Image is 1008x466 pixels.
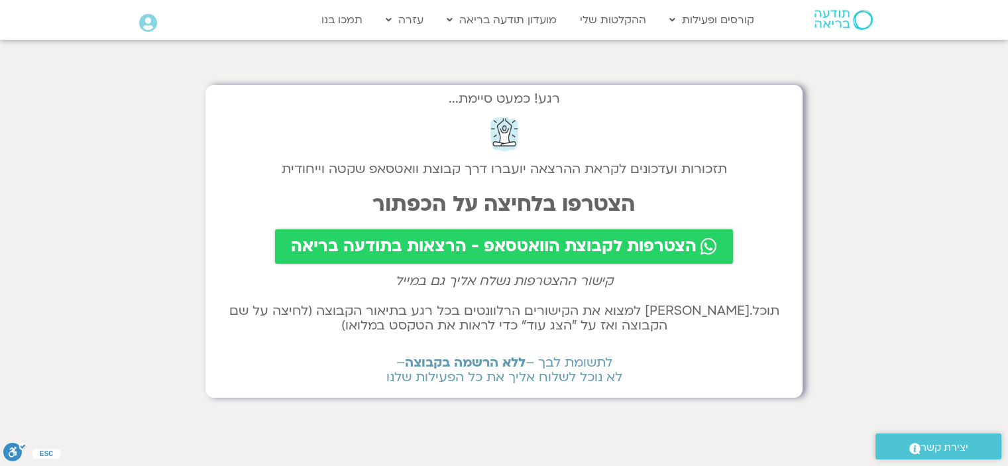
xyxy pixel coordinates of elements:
[663,7,761,32] a: קורסים ופעילות
[219,355,789,384] h2: לתשומת לבך – – לא נוכל לשלוח אליך את כל הפעילות שלנו
[275,229,733,264] a: הצטרפות לקבוצת הוואטסאפ - הרצאות בתודעה בריאה
[405,354,526,371] b: ללא הרשמה בקבוצה
[219,192,789,216] h2: הצטרפו בלחיצה על הכפתור
[219,304,789,333] h2: תוכל.[PERSON_NAME] למצוא את הקישורים הרלוונטים בכל רגע בתיאור הקבוצה (לחיצה על שם הקבוצה ואז על ״...
[219,98,789,99] h2: רגע! כמעט סיימת...
[291,237,697,256] span: הצטרפות לקבוצת הוואטסאפ - הרצאות בתודעה בריאה
[440,7,563,32] a: מועדון תודעה בריאה
[379,7,430,32] a: עזרה
[921,439,968,457] span: יצירת קשר
[875,434,1001,459] a: יצירת קשר
[315,7,369,32] a: תמכו בנו
[814,10,873,30] img: תודעה בריאה
[219,162,789,176] h2: תזכורות ועדכונים לקראת ההרצאה יועברו דרך קבוצת וואטסאפ שקטה וייחודית
[573,7,653,32] a: ההקלטות שלי
[219,274,789,288] h2: קישור ההצטרפות נשלח אליך גם במייל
